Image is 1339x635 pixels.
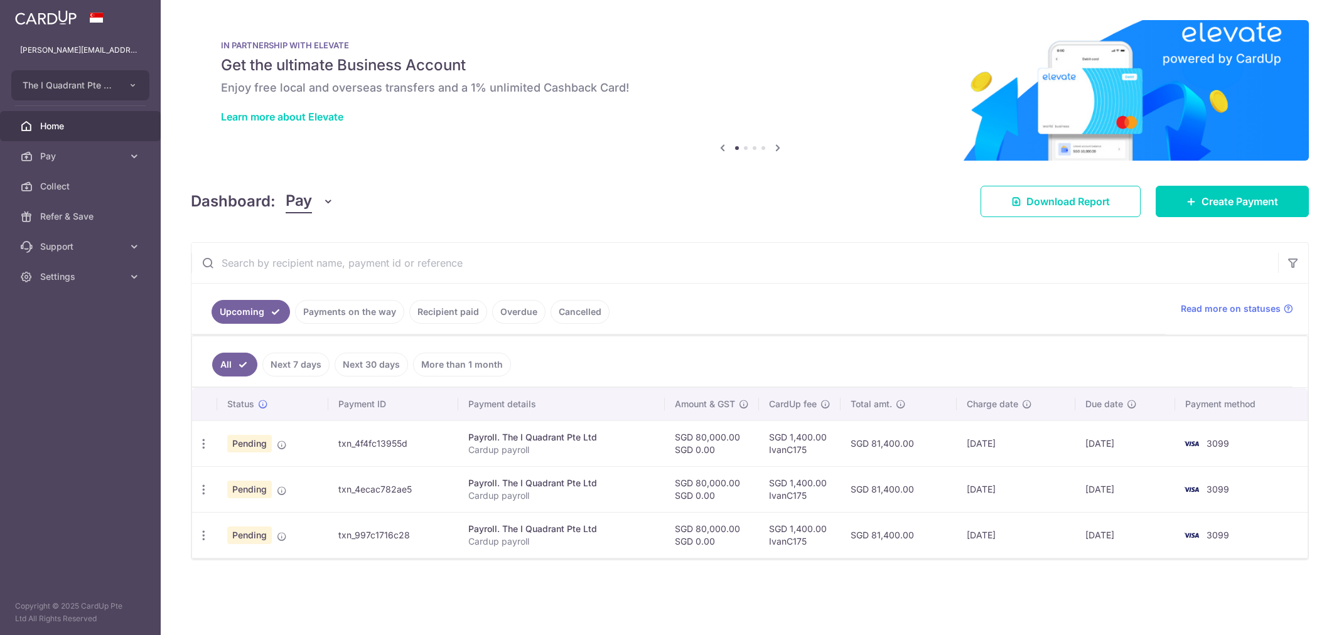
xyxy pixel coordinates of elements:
span: Amount & GST [675,398,735,410]
a: Recipient paid [409,300,487,324]
span: Refer & Save [40,210,123,223]
span: Pay [286,189,312,213]
span: Home [40,120,123,132]
span: Pay [40,150,123,163]
td: SGD 1,400.00 IvanC175 [759,512,841,558]
img: Bank Card [1179,482,1204,497]
a: Cancelled [551,300,610,324]
td: [DATE] [1075,420,1175,466]
span: Status [227,398,254,410]
a: Read more on statuses [1181,302,1293,315]
a: Download Report [981,186,1141,217]
a: Next 7 days [262,353,330,376]
p: IN PARTNERSHIP WITH ELEVATE [221,40,1279,50]
td: txn_4ecac782ae5 [328,466,458,512]
h5: Get the ultimate Business Account [221,55,1279,75]
img: Bank Card [1179,528,1204,543]
span: Settings [40,270,123,283]
img: Bank Card [1179,436,1204,451]
td: SGD 1,400.00 IvanC175 [759,466,841,512]
iframe: Opens a widget where you can find more information [1259,597,1326,629]
td: SGD 1,400.00 IvanC175 [759,420,841,466]
span: Download Report [1026,194,1110,209]
span: 3099 [1207,484,1229,494]
input: Search by recipient name, payment id or reference [191,243,1278,283]
div: Payroll. The I Quadrant Pte Ltd [468,523,655,535]
span: Support [40,240,123,253]
span: Collect [40,180,123,193]
th: Payment ID [328,388,458,420]
a: Learn more about Elevate [221,110,343,123]
a: Upcoming [212,300,290,324]
td: SGD 81,400.00 [841,420,957,466]
span: Total amt. [851,398,892,410]
a: More than 1 month [413,353,511,376]
img: CardUp [15,10,77,25]
span: Read more on statuses [1181,302,1281,315]
p: Cardup payroll [468,489,655,502]
h6: Enjoy free local and overseas transfers and a 1% unlimited Cashback Card! [221,80,1279,95]
a: All [212,353,257,376]
span: Pending [227,526,272,544]
button: The I Quadrant Pte Ltd [11,70,149,100]
th: Payment method [1175,388,1308,420]
a: Create Payment [1156,186,1309,217]
div: Payroll. The I Quadrant Pte Ltd [468,477,655,489]
td: txn_997c1716c28 [328,512,458,558]
span: 3099 [1207,530,1229,540]
td: SGD 80,000.00 SGD 0.00 [665,466,759,512]
span: The I Quadrant Pte Ltd [23,79,116,92]
td: [DATE] [957,420,1075,466]
span: Pending [227,481,272,498]
td: [DATE] [957,512,1075,558]
span: Create Payment [1202,194,1278,209]
span: Pending [227,435,272,452]
span: 3099 [1207,438,1229,449]
th: Payment details [458,388,665,420]
td: [DATE] [1075,512,1175,558]
td: [DATE] [957,466,1075,512]
img: Renovation banner [191,20,1309,161]
td: SGD 80,000.00 SGD 0.00 [665,512,759,558]
p: [PERSON_NAME][EMAIL_ADDRESS][DOMAIN_NAME] [20,44,141,56]
span: CardUp fee [769,398,817,410]
button: Pay [286,189,334,213]
div: Payroll. The I Quadrant Pte Ltd [468,431,655,444]
a: Payments on the way [295,300,404,324]
p: Cardup payroll [468,444,655,456]
td: SGD 80,000.00 SGD 0.00 [665,420,759,466]
td: SGD 81,400.00 [841,466,957,512]
td: [DATE] [1075,466,1175,512]
p: Cardup payroll [468,535,655,548]
td: SGD 81,400.00 [841,512,957,558]
span: Due date [1085,398,1123,410]
span: Charge date [967,398,1018,410]
a: Next 30 days [335,353,408,376]
h4: Dashboard: [191,190,276,213]
a: Overdue [492,300,546,324]
td: txn_4f4fc13955d [328,420,458,466]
